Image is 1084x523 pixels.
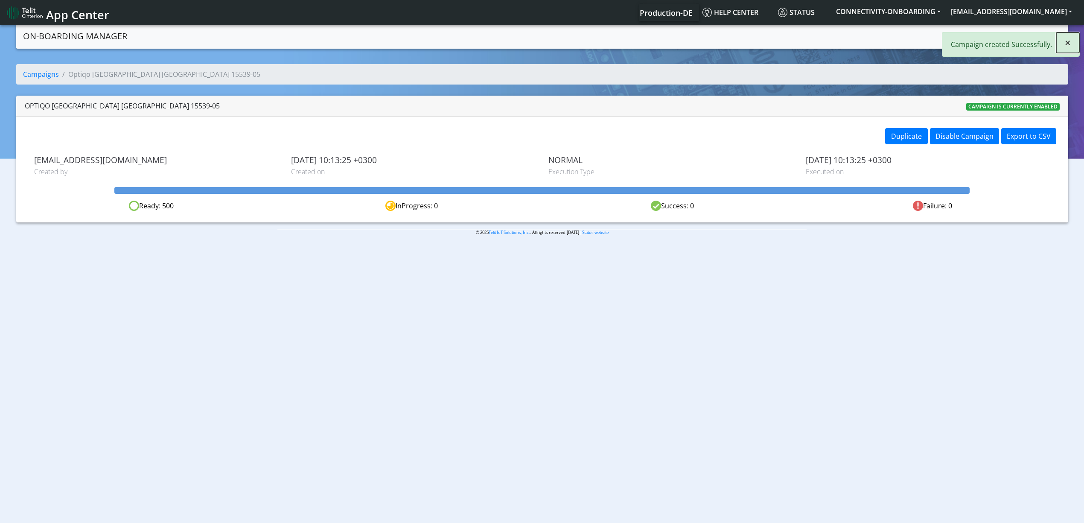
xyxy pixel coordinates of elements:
span: Campaign is currently enabled [966,103,1060,111]
img: logo-telit-cinterion-gw-new.png [7,6,43,20]
img: ready.svg [129,201,139,211]
div: Ready: 500 [21,201,282,211]
span: [EMAIL_ADDRESS][DOMAIN_NAME] [34,155,279,165]
span: Created on [291,167,536,177]
a: Create campaign [994,27,1061,44]
nav: breadcrumb [16,64,1068,91]
button: [EMAIL_ADDRESS][DOMAIN_NAME] [946,4,1077,19]
a: Your current platform instance [639,4,692,21]
a: Status [775,4,831,21]
img: fail.svg [913,201,923,211]
a: Help center [699,4,775,21]
a: Telit IoT Solutions, Inc. [489,230,530,235]
li: Optiqo [GEOGRAPHIC_DATA] [GEOGRAPHIC_DATA] 15539-05 [59,69,260,79]
img: status.svg [778,8,787,17]
img: in-progress.svg [385,201,396,211]
a: App Center [7,3,108,22]
span: Production-DE [640,8,693,18]
div: InProgress: 0 [282,201,542,211]
a: Campaigns [948,27,994,44]
div: Failure: 0 [802,201,1063,211]
span: App Center [46,7,109,23]
div: Success: 0 [542,201,802,211]
span: Created by [34,167,279,177]
a: Campaigns [23,70,59,79]
div: Optiqo [GEOGRAPHIC_DATA] [GEOGRAPHIC_DATA] 15539-05 [25,101,220,111]
button: Disable Campaign [930,128,999,144]
span: [DATE] 10:13:25 +0300 [806,155,1050,165]
p: © 2025 . All rights reserved.[DATE] | [277,229,807,236]
button: CONNECTIVITY-ONBOARDING [831,4,946,19]
span: [DATE] 10:13:25 +0300 [291,155,536,165]
span: Executed on [806,167,1050,177]
a: On-Boarding Manager [23,28,127,45]
span: Status [778,8,815,17]
span: × [1065,35,1071,50]
span: Execution Type [548,167,793,177]
img: success.svg [651,201,661,211]
img: knowledge.svg [702,8,712,17]
span: Help center [702,8,758,17]
button: Export to CSV [1001,128,1056,144]
button: Duplicate [885,128,928,144]
span: NORMAL [548,155,793,165]
a: Status website [582,230,609,235]
button: Close [1056,32,1079,53]
p: Campaign created Successfully. [951,39,1052,50]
